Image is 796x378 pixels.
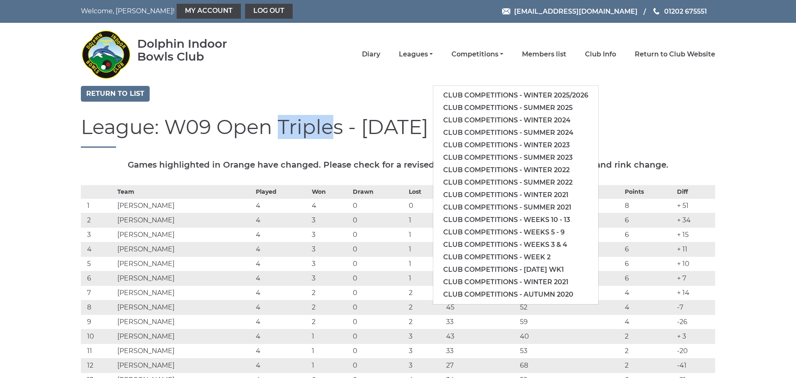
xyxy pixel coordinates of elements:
td: 0 [351,329,407,344]
td: [PERSON_NAME] [115,213,253,227]
td: 40 [518,329,622,344]
td: 33 [444,315,518,329]
ul: Competitions [433,85,599,305]
a: Competitions [451,50,503,59]
td: 0 [351,300,407,315]
a: Club competitions - Autumn 2020 [433,288,598,301]
td: 4 [310,198,351,213]
td: 5 [81,256,115,271]
td: 6 [623,213,675,227]
a: Email [EMAIL_ADDRESS][DOMAIN_NAME] [502,6,638,17]
td: 4 [254,300,310,315]
td: 2 [310,315,351,329]
th: Played [254,185,310,198]
td: [PERSON_NAME] [115,242,253,256]
a: Diary [362,50,380,59]
th: Won [310,185,351,198]
td: 4 [254,315,310,329]
td: 68 [518,358,622,373]
td: 4 [81,242,115,256]
td: [PERSON_NAME] [115,256,253,271]
a: Return to Club Website [635,50,715,59]
a: Club competitions - Winter 2024 [433,114,598,127]
a: Club Info [585,50,616,59]
td: + 34 [675,213,715,227]
td: 45 [444,300,518,315]
td: 59 [518,315,622,329]
td: + 3 [675,329,715,344]
a: Club competitions - Winter 2025/2026 [433,89,598,102]
td: 9 [81,315,115,329]
a: Club competitions - Weeks 3 & 4 [433,239,598,251]
td: + 14 [675,285,715,300]
td: 0 [351,315,407,329]
td: 1 [407,242,444,256]
th: Points [623,185,675,198]
td: 1 [407,227,444,242]
td: 3 [310,271,351,285]
td: [PERSON_NAME] [115,358,253,373]
h1: League: W09 Open Triples - [DATE] - 09:30 to 11:30 [81,116,715,148]
td: 33 [444,344,518,358]
td: 0 [407,198,444,213]
td: 4 [254,227,310,242]
td: + 11 [675,242,715,256]
td: 8 [623,198,675,213]
td: 4 [254,344,310,358]
td: 4 [623,315,675,329]
td: 3 [310,256,351,271]
td: 0 [351,344,407,358]
td: 4 [254,213,310,227]
td: 2 [623,329,675,344]
a: Club competitions - Summer 2022 [433,176,598,189]
td: 0 [351,242,407,256]
td: 4 [623,285,675,300]
td: + 10 [675,256,715,271]
img: Dolphin Indoor Bowls Club [81,25,131,83]
td: [PERSON_NAME] [115,300,253,315]
td: 11 [81,344,115,358]
td: 4 [254,271,310,285]
a: Club competitions - Winter 2023 [433,139,598,151]
td: 0 [351,285,407,300]
td: 2 [623,344,675,358]
td: 2 [310,285,351,300]
td: 1 [310,344,351,358]
td: 6 [623,256,675,271]
td: 0 [351,358,407,373]
a: Club competitions - Weeks 5 - 9 [433,226,598,239]
td: [PERSON_NAME] [115,198,253,213]
td: 4 [254,256,310,271]
td: 0 [351,213,407,227]
td: 6 [623,242,675,256]
img: Phone us [653,8,659,15]
td: -41 [675,358,715,373]
a: Club competitions - Week 2 [433,251,598,263]
td: 0 [351,256,407,271]
a: Return to list [81,86,150,102]
img: Email [502,8,510,15]
td: -26 [675,315,715,329]
td: 4 [254,242,310,256]
td: 10 [81,329,115,344]
td: 1 [407,256,444,271]
td: 4 [254,358,310,373]
td: 3 [310,213,351,227]
td: 2 [407,285,444,300]
td: + 51 [675,198,715,213]
th: Diff [675,185,715,198]
td: 1 [407,271,444,285]
td: 7 [81,285,115,300]
td: 4 [623,300,675,315]
a: Club competitions - Summer 2023 [433,151,598,164]
div: Dolphin Indoor Bowls Club [137,37,254,63]
td: -7 [675,300,715,315]
td: 43 [444,329,518,344]
nav: Welcome, [PERSON_NAME]! [81,4,338,19]
td: [PERSON_NAME] [115,271,253,285]
a: My Account [177,4,241,19]
td: 1 [407,213,444,227]
th: Drawn [351,185,407,198]
td: [PERSON_NAME] [115,344,253,358]
td: 2 [310,300,351,315]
